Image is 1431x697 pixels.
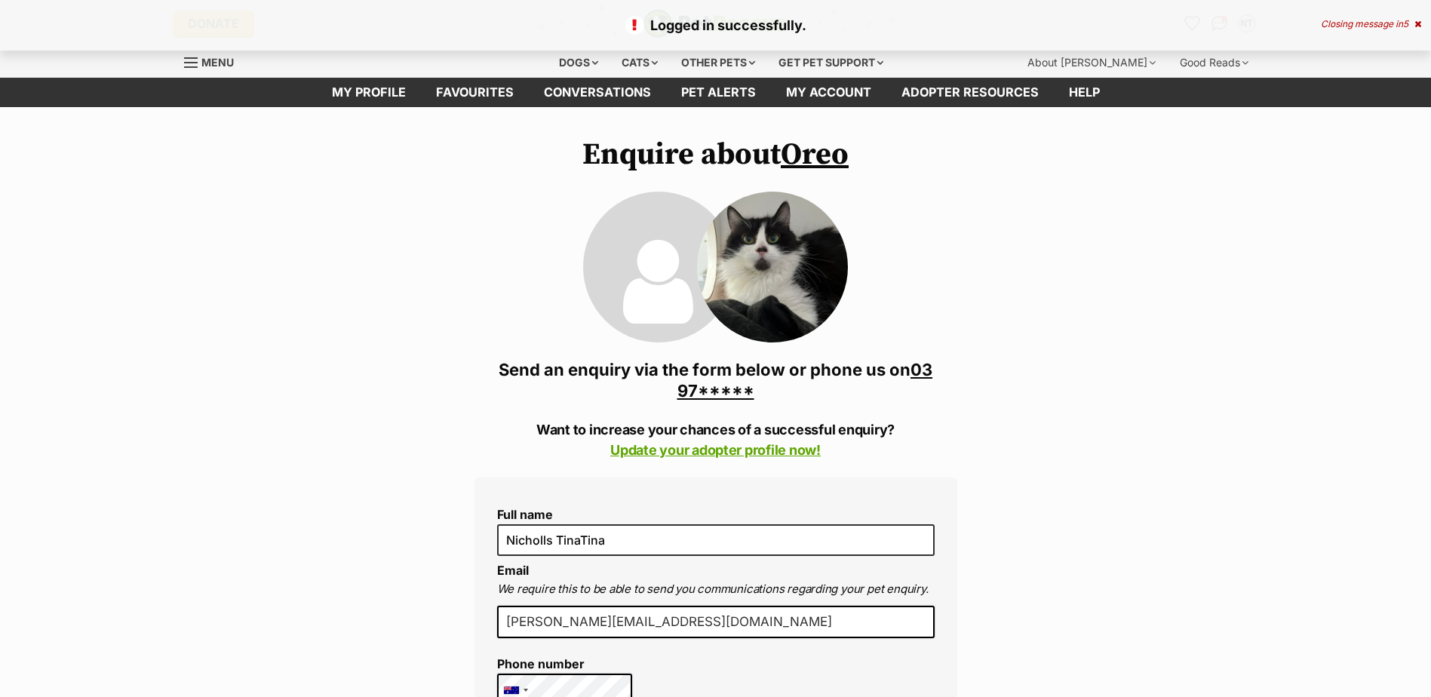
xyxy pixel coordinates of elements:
[666,78,771,107] a: Pet alerts
[529,78,666,107] a: conversations
[474,359,957,401] h3: Send an enquiry via the form below or phone us on
[317,78,421,107] a: My profile
[781,136,849,173] a: Oreo
[886,78,1054,107] a: Adopter resources
[497,508,935,521] label: Full name
[771,78,886,107] a: My account
[474,419,957,460] p: Want to increase your chances of a successful enquiry?
[768,48,894,78] div: Get pet support
[201,56,234,69] span: Menu
[1054,78,1115,107] a: Help
[548,48,609,78] div: Dogs
[1169,48,1259,78] div: Good Reads
[671,48,766,78] div: Other pets
[610,442,821,458] a: Update your adopter profile now!
[497,563,529,578] label: Email
[421,78,529,107] a: Favourites
[184,48,244,75] a: Menu
[611,48,668,78] div: Cats
[497,581,935,598] p: We require this to be able to send you communications regarding your pet enquiry.
[497,657,633,671] label: Phone number
[474,137,957,172] h1: Enquire about
[697,192,848,342] img: Oreo
[497,524,935,556] input: E.g. Jimmy Chew
[1017,48,1166,78] div: About [PERSON_NAME]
